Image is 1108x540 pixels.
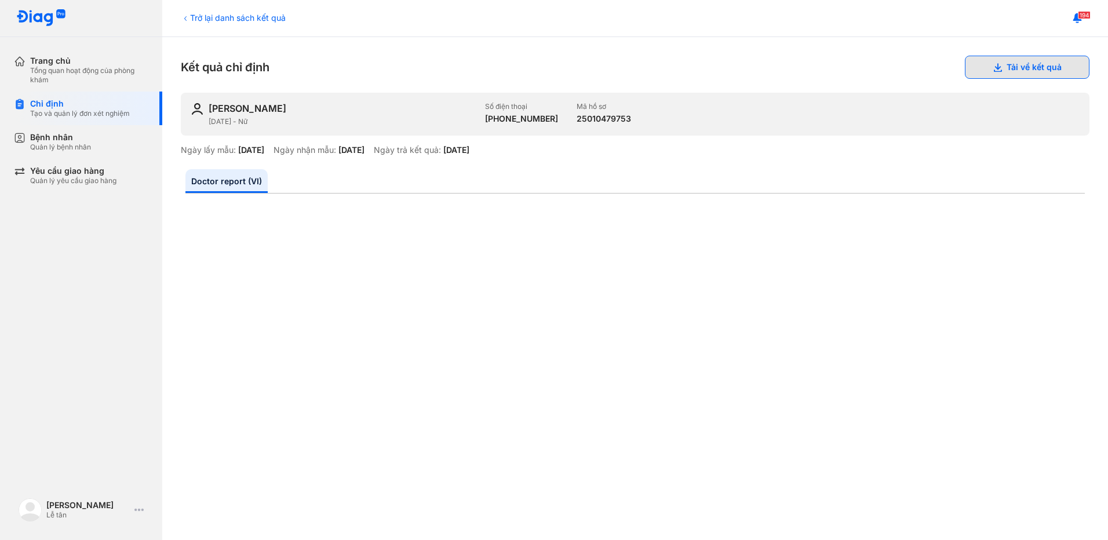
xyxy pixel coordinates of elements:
[30,66,148,85] div: Tổng quan hoạt động của phòng khám
[338,145,365,155] div: [DATE]
[485,102,558,111] div: Số điện thoại
[209,117,476,126] div: [DATE] - Nữ
[30,98,130,109] div: Chỉ định
[19,498,42,521] img: logo
[190,102,204,116] img: user-icon
[374,145,441,155] div: Ngày trả kết quả:
[965,56,1089,79] button: Tải về kết quả
[181,145,236,155] div: Ngày lấy mẫu:
[238,145,264,155] div: [DATE]
[30,166,116,176] div: Yêu cầu giao hàng
[16,9,66,27] img: logo
[577,102,631,111] div: Mã hồ sơ
[185,169,268,193] a: Doctor report (VI)
[1078,11,1091,19] span: 194
[181,56,1089,79] div: Kết quả chỉ định
[30,132,91,143] div: Bệnh nhân
[30,143,91,152] div: Quản lý bệnh nhân
[30,176,116,185] div: Quản lý yêu cầu giao hàng
[46,510,130,520] div: Lễ tân
[181,12,286,24] div: Trở lại danh sách kết quả
[485,114,558,124] div: [PHONE_NUMBER]
[577,114,631,124] div: 25010479753
[274,145,336,155] div: Ngày nhận mẫu:
[30,56,148,66] div: Trang chủ
[443,145,469,155] div: [DATE]
[46,500,130,510] div: [PERSON_NAME]
[209,102,286,115] div: [PERSON_NAME]
[30,109,130,118] div: Tạo và quản lý đơn xét nghiệm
